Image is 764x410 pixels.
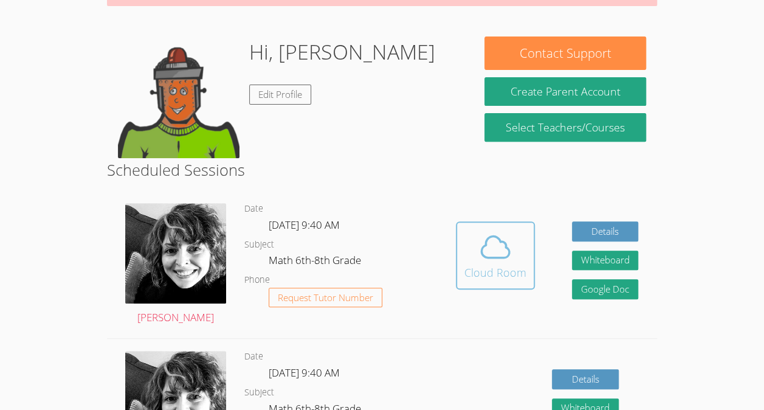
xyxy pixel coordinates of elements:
[269,366,340,380] span: [DATE] 9:40 AM
[244,201,263,217] dt: Date
[484,36,645,70] button: Contact Support
[572,221,639,241] a: Details
[125,203,226,327] a: [PERSON_NAME]
[456,221,535,290] button: Cloud Room
[552,369,619,389] a: Details
[244,385,274,400] dt: Subject
[244,349,263,364] dt: Date
[244,237,274,252] dt: Subject
[107,158,657,181] h2: Scheduled Sessions
[572,251,639,271] button: Whiteboard
[572,279,639,299] a: Google Doc
[269,218,340,232] span: [DATE] 9:40 AM
[118,36,239,158] img: default.png
[269,252,363,273] dd: Math 6th-8th Grade
[249,85,311,105] a: Edit Profile
[125,203,226,304] img: avatar.png
[484,77,645,106] button: Create Parent Account
[278,293,373,302] span: Request Tutor Number
[464,264,526,281] div: Cloud Room
[244,273,270,288] dt: Phone
[269,288,382,308] button: Request Tutor Number
[484,113,645,142] a: Select Teachers/Courses
[249,36,435,68] h1: Hi, [PERSON_NAME]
